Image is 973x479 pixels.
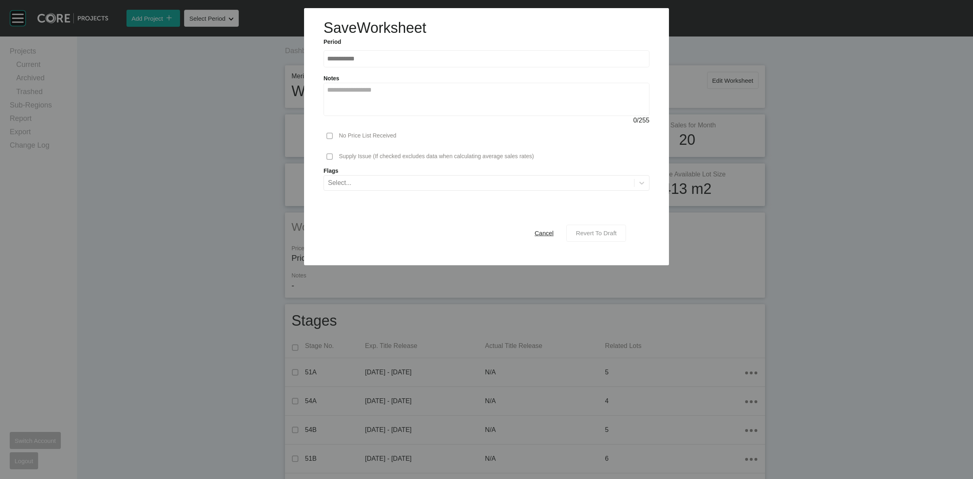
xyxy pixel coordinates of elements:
[339,132,396,140] p: No Price List Received
[526,225,563,242] button: Cancel
[339,153,534,161] p: Supply Issue (If checked excludes data when calculating average sales rates)
[324,167,649,175] label: Flags
[566,225,626,242] button: Revert To Draft
[324,18,426,38] h1: Save Worksheet
[324,38,649,46] label: Period
[324,75,339,82] label: Notes
[576,230,617,236] span: Revert To Draft
[633,117,637,124] span: 0
[535,230,554,236] span: Cancel
[324,116,649,125] div: / 255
